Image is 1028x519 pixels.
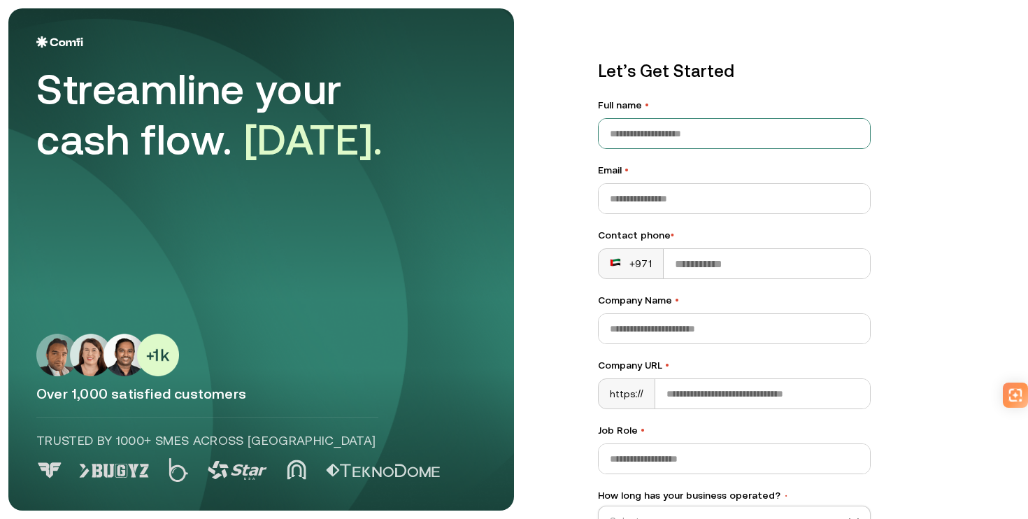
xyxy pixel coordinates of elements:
[36,64,428,165] div: Streamline your cash flow.
[36,462,63,478] img: Logo 0
[208,461,267,480] img: Logo 3
[36,432,378,450] p: Trusted by 1000+ SMEs across [GEOGRAPHIC_DATA]
[665,360,669,371] span: •
[599,379,655,408] div: https://
[598,488,871,503] label: How long has your business operated?
[610,257,652,271] div: +971
[598,358,871,373] label: Company URL
[598,163,871,178] label: Email
[244,115,383,164] span: [DATE].
[326,464,440,478] img: Logo 5
[598,59,871,84] p: Let’s Get Started
[624,164,629,176] span: •
[645,99,649,111] span: •
[287,460,306,480] img: Logo 4
[598,293,871,308] label: Company Name
[598,98,871,113] label: Full name
[36,385,486,403] p: Over 1,000 satisfied customers
[598,423,871,438] label: Job Role
[36,36,83,48] img: Logo
[675,294,679,306] span: •
[598,228,871,243] div: Contact phone
[79,464,149,478] img: Logo 1
[641,425,645,436] span: •
[169,458,188,482] img: Logo 2
[783,491,789,501] span: •
[671,229,674,241] span: •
